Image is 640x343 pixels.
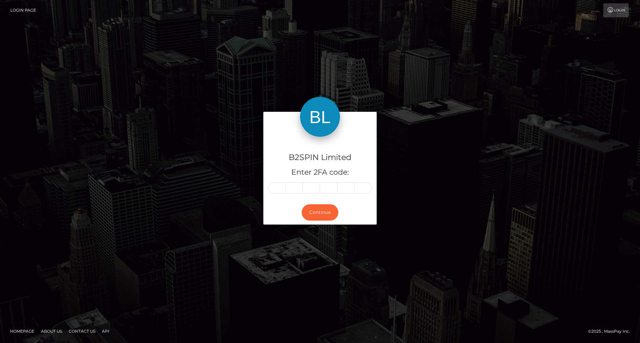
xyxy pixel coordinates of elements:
[38,326,65,336] a: About Us
[603,3,629,17] a: Login
[66,326,98,336] a: Contact Us
[302,204,338,221] button: Continue
[300,97,340,137] img: B2SPIN Limited
[10,3,36,17] a: Login Page
[268,152,372,163] h4: B2SPIN Limited
[7,326,37,336] a: Homepage
[268,167,372,178] h5: Enter 2FA code:
[588,328,635,335] div: © 2025 , MassPay Inc.
[99,326,112,336] a: API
